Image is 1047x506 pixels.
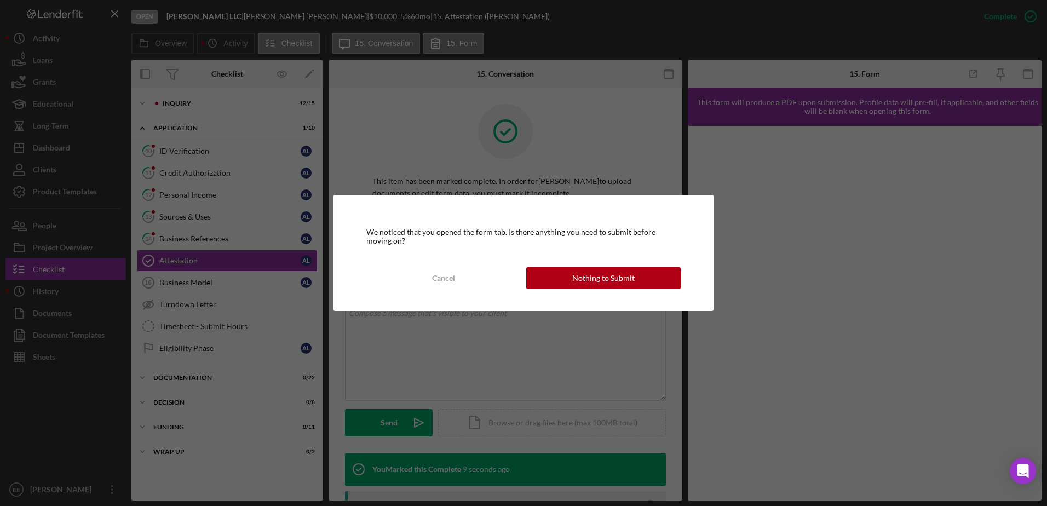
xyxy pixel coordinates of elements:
button: Nothing to Submit [526,267,681,289]
div: Nothing to Submit [572,267,635,289]
div: Cancel [432,267,455,289]
button: Cancel [366,267,521,289]
div: Open Intercom Messenger [1010,458,1036,484]
div: We noticed that you opened the form tab. Is there anything you need to submit before moving on? [366,228,681,245]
